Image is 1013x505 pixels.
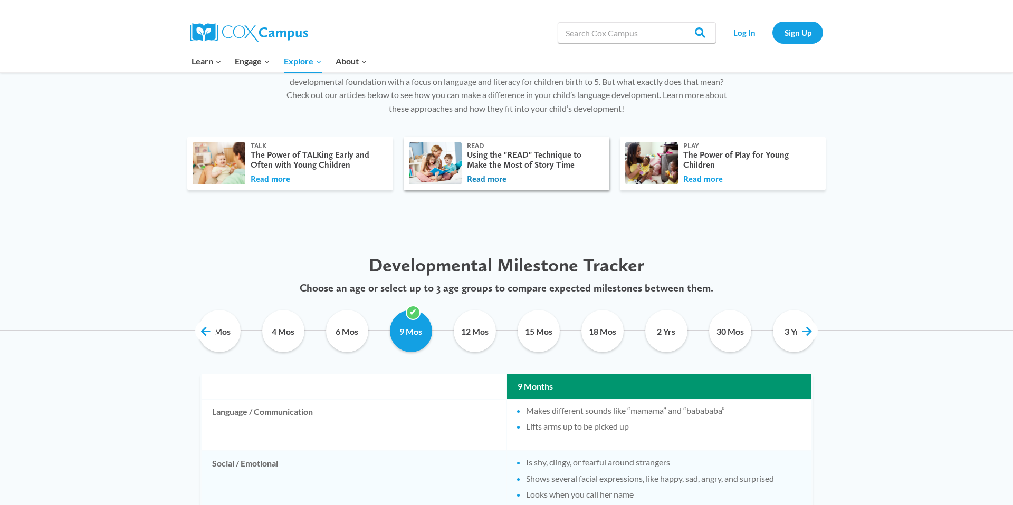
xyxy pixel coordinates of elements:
div: Read [467,142,599,150]
a: Log In [721,22,767,43]
a: Talk The Power of TALKing Early and Often with Young Children Read more [187,137,393,190]
img: iStock_53702022_LARGE.jpg [192,141,247,186]
li: Is shy, clingy, or fearful around strangers [526,457,801,468]
button: Read more [467,173,506,185]
button: Child menu of About [329,50,374,72]
div: Using the "READ" Technique to Make the Most of Story Time [467,150,599,170]
input: Search Cox Campus [558,22,716,43]
div: The Power of TALKing Early and Often with Young Children [251,150,383,170]
button: Child menu of Learn [185,50,228,72]
td: Language / Communication [202,400,506,451]
img: 0010-Lyra-11-scaled-1.jpg [624,141,680,186]
th: 9 Months [507,374,811,399]
nav: Secondary Navigation [721,22,823,43]
button: Child menu of Explore [277,50,329,72]
a: Read Using the "READ" Technique to Make the Most of Story Time Read more [404,137,609,190]
li: Lifts arms up to be picked up [526,421,801,432]
div: Talk [251,142,383,150]
a: Sign Up [772,22,823,43]
a: Play The Power of Play for Young Children Read more [620,137,826,190]
li: Shows several facial expressions, like happy, sad, angry, and surprised [526,473,801,484]
span: Developmental Milestone Tracker [369,254,644,276]
p: At the [PERSON_NAME][GEOGRAPHIC_DATA], we believe , , and are essential tools to building a solid... [285,61,728,115]
button: Read more [683,173,723,185]
p: Choose an age or select up to 3 age groups to compare expected milestones between them. [187,281,826,294]
button: Child menu of Engage [228,50,278,72]
img: mom-reading-with-children.jpg [409,142,462,184]
button: Read more [251,173,290,185]
div: Play [683,142,815,150]
nav: Primary Navigation [185,50,374,72]
div: The Power of Play for Young Children [683,150,815,170]
li: Makes different sounds like “mamama” and “babababa” [526,405,801,416]
img: Cox Campus [190,23,308,42]
li: Looks when you call her name [526,489,801,500]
